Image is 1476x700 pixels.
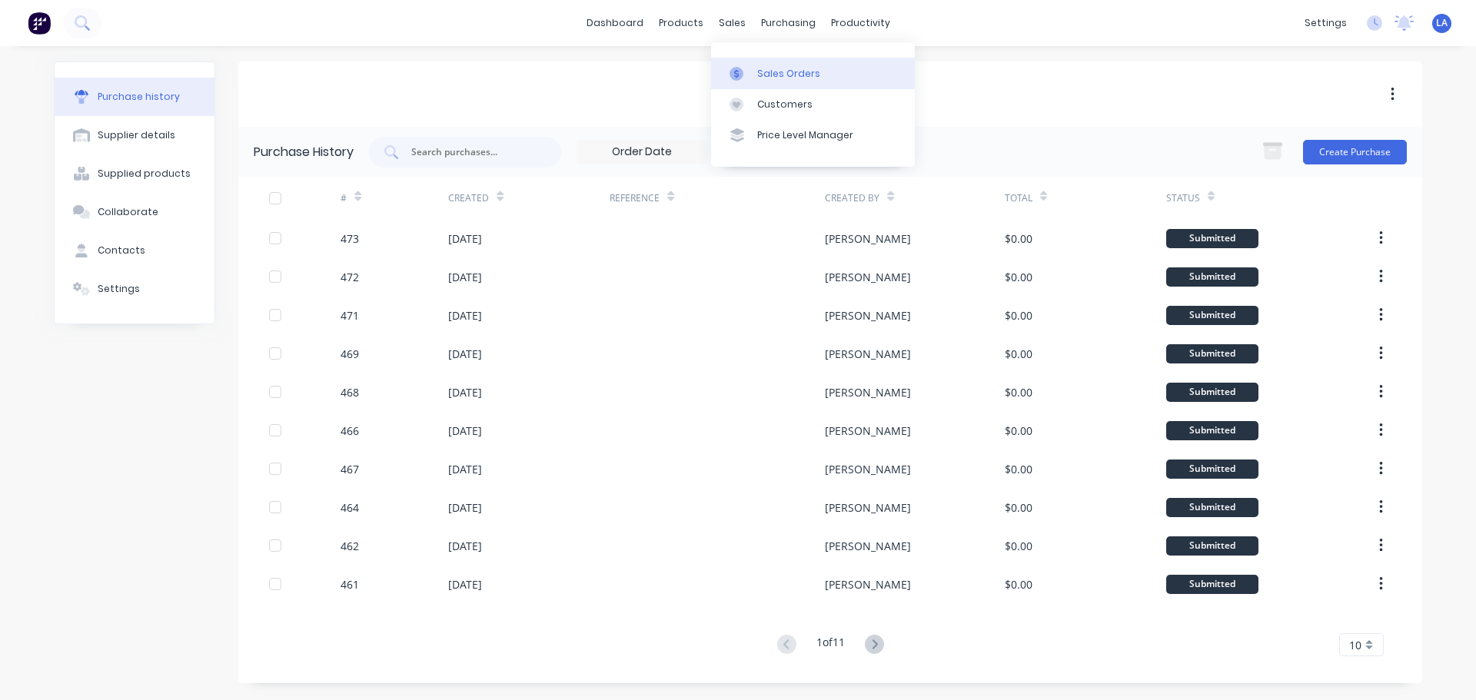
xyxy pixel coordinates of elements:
[341,499,359,516] div: 464
[825,307,911,323] div: [PERSON_NAME]
[55,193,214,231] button: Collaborate
[448,423,482,439] div: [DATE]
[55,116,214,154] button: Supplier details
[98,205,158,219] div: Collaborate
[825,499,911,516] div: [PERSON_NAME]
[448,346,482,362] div: [DATE]
[341,346,359,362] div: 469
[341,384,359,400] div: 468
[341,191,347,205] div: #
[1005,499,1032,516] div: $0.00
[55,270,214,308] button: Settings
[341,307,359,323] div: 471
[1166,344,1258,363] div: Submitted
[1005,384,1032,400] div: $0.00
[825,384,911,400] div: [PERSON_NAME]
[98,244,145,257] div: Contacts
[341,576,359,592] div: 461
[448,461,482,477] div: [DATE]
[55,231,214,270] button: Contacts
[1349,637,1361,653] span: 10
[825,191,879,205] div: Created By
[1005,191,1032,205] div: Total
[825,576,911,592] div: [PERSON_NAME]
[1005,423,1032,439] div: $0.00
[823,12,898,35] div: productivity
[341,231,359,247] div: 473
[711,12,753,35] div: sales
[448,384,482,400] div: [DATE]
[1005,538,1032,554] div: $0.00
[341,269,359,285] div: 472
[1005,269,1032,285] div: $0.00
[448,231,482,247] div: [DATE]
[825,461,911,477] div: [PERSON_NAME]
[341,538,359,554] div: 462
[98,90,180,104] div: Purchase history
[757,128,853,142] div: Price Level Manager
[757,67,820,81] div: Sales Orders
[448,538,482,554] div: [DATE]
[448,499,482,516] div: [DATE]
[711,58,915,88] a: Sales Orders
[711,89,915,120] a: Customers
[1166,229,1258,248] div: Submitted
[610,191,660,205] div: Reference
[1166,191,1200,205] div: Status
[711,120,915,151] a: Price Level Manager
[341,423,359,439] div: 466
[448,269,482,285] div: [DATE]
[1005,307,1032,323] div: $0.00
[825,538,911,554] div: [PERSON_NAME]
[753,12,823,35] div: purchasing
[825,346,911,362] div: [PERSON_NAME]
[1166,459,1258,479] div: Submitted
[1166,498,1258,517] div: Submitted
[1166,383,1258,402] div: Submitted
[1166,575,1258,594] div: Submitted
[1005,576,1032,592] div: $0.00
[98,128,175,142] div: Supplier details
[1303,140,1407,164] button: Create Purchase
[577,141,706,164] input: Order Date
[98,167,191,181] div: Supplied products
[448,191,489,205] div: Created
[1005,461,1032,477] div: $0.00
[341,461,359,477] div: 467
[825,231,911,247] div: [PERSON_NAME]
[28,12,51,35] img: Factory
[1166,267,1258,287] div: Submitted
[1005,346,1032,362] div: $0.00
[98,282,140,296] div: Settings
[816,634,845,656] div: 1 of 11
[410,144,537,160] input: Search purchases...
[825,423,911,439] div: [PERSON_NAME]
[1005,231,1032,247] div: $0.00
[1166,421,1258,440] div: Submitted
[448,307,482,323] div: [DATE]
[825,269,911,285] div: [PERSON_NAME]
[55,154,214,193] button: Supplied products
[1297,12,1355,35] div: settings
[55,78,214,116] button: Purchase history
[1166,536,1258,556] div: Submitted
[1166,306,1258,325] div: Submitted
[254,143,354,161] div: Purchase History
[448,576,482,592] div: [DATE]
[651,12,711,35] div: products
[579,12,651,35] a: dashboard
[1436,16,1448,30] span: LA
[757,98,813,111] div: Customers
